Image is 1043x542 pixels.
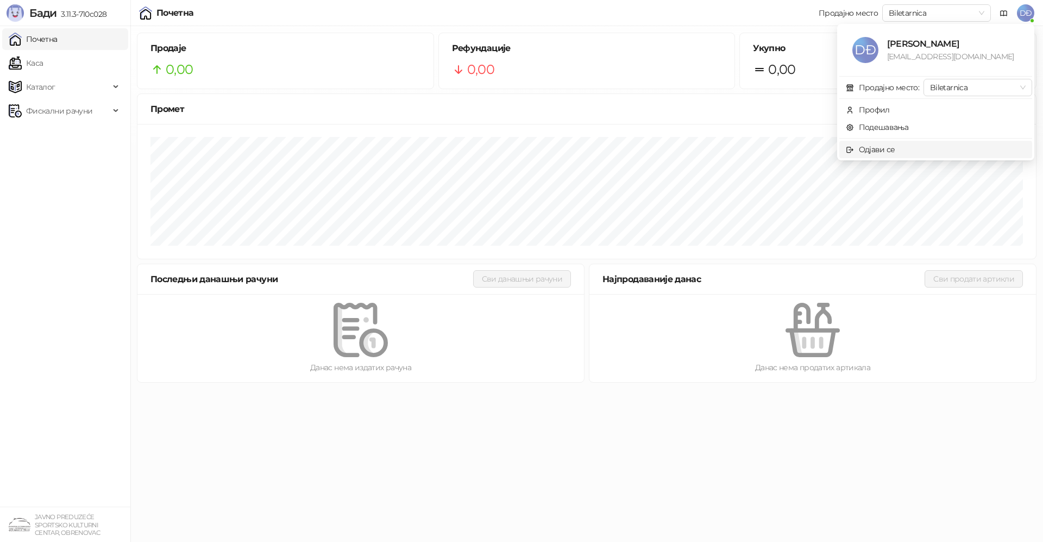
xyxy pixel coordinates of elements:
div: Продајно место: [859,82,919,94]
div: Почетна [156,9,194,17]
span: 3.11.3-710c028 [56,9,106,19]
h5: Продаје [150,42,420,55]
button: Сви продати артикли [925,270,1023,288]
div: [PERSON_NAME] [887,37,1019,51]
h5: Рефундације [452,42,722,55]
span: 0,00 [768,59,795,80]
div: Одјави се [859,144,895,155]
span: Каталог [26,76,55,98]
div: Профил [859,104,890,116]
div: Последњи данашњи рачуни [150,272,473,286]
div: Данас нема продатих артикала [607,362,1019,373]
span: Biletarnica [889,5,984,21]
div: [EMAIL_ADDRESS][DOMAIN_NAME] [887,51,1019,63]
a: Каса [9,52,43,74]
a: Подешавања [846,122,909,132]
div: Продајно место [819,9,878,17]
span: Бади [29,7,56,20]
img: 64x64-companyLogo-4a28e1f8-f217-46d7-badd-69a834a81aaf.png [9,514,30,535]
button: Сви данашњи рачуни [473,270,571,288]
h5: Укупно [753,42,1023,55]
span: Фискални рачуни [26,100,92,122]
span: 0,00 [467,59,494,80]
div: Најпродаваније данас [602,272,925,286]
img: Logo [7,4,24,22]
div: Данас нема издатих рачуна [155,362,567,373]
span: Biletarnica [930,79,1026,96]
span: 0,00 [166,59,193,80]
div: Промет [150,102,1023,116]
span: DĐ [852,37,878,63]
a: Почетна [9,28,58,50]
a: Документација [995,4,1013,22]
small: JAVNO PREDUZEĆE SPORTSKO KULTURNI CENTAR, OBRENOVAC [35,513,100,537]
span: DĐ [1017,4,1034,22]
